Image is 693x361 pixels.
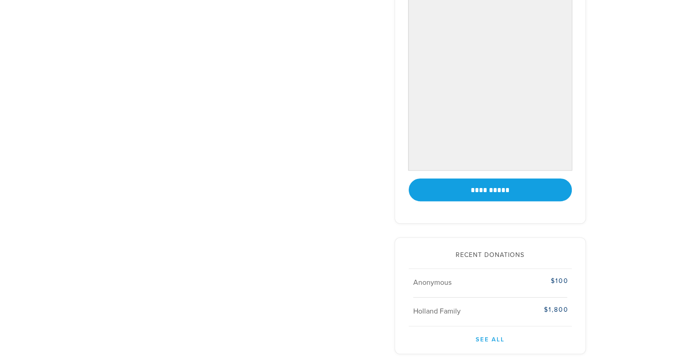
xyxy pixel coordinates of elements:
h2: Recent Donations [409,251,572,259]
span: Holland Family [413,307,461,316]
a: See All [409,326,572,345]
div: $1,800 [514,305,568,314]
span: Anonymous [413,278,452,287]
div: $100 [514,276,568,286]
